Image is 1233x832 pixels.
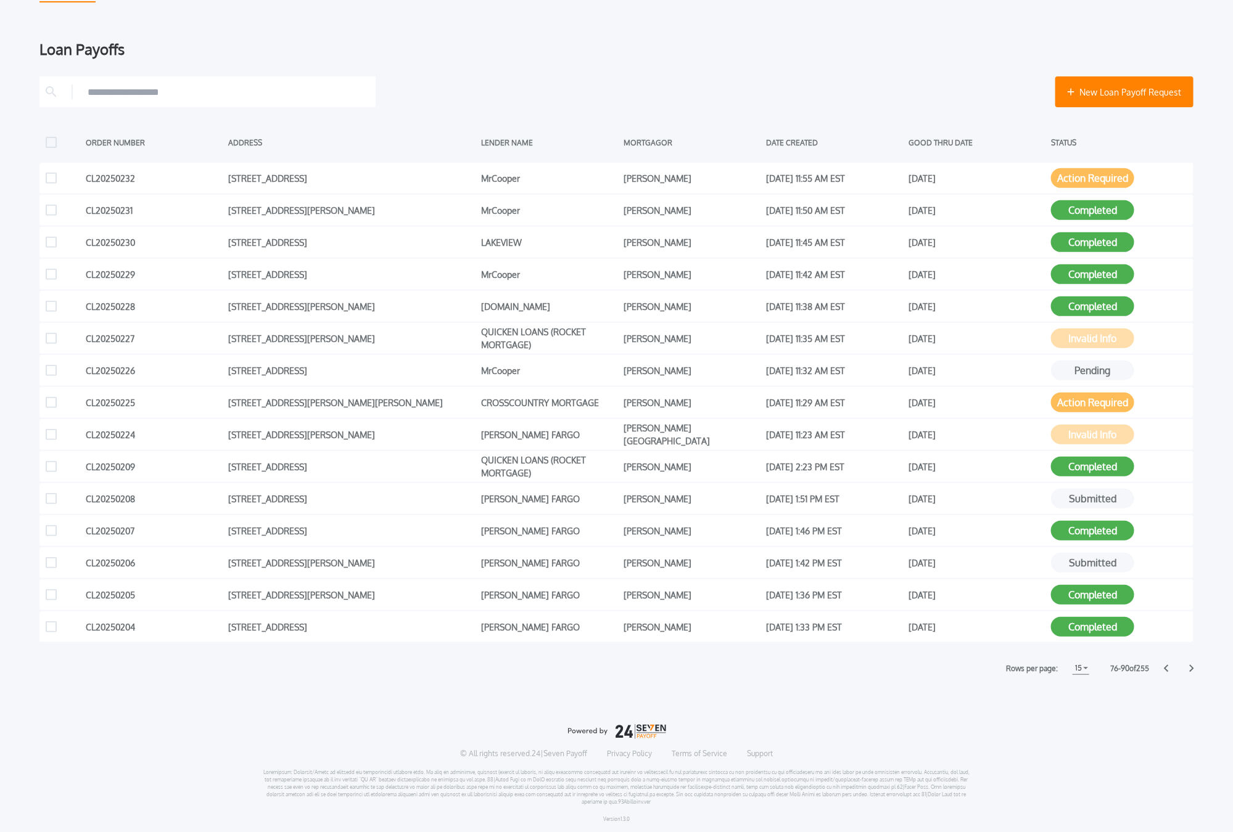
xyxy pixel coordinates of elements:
[481,393,617,412] div: CROSSCOUNTRY MORTGAGE
[909,618,1045,636] div: [DATE]
[86,265,222,283] div: CL20250229
[624,393,760,412] div: [PERSON_NAME]
[481,265,617,283] div: MrCooper
[481,585,617,604] div: [PERSON_NAME] FARGO
[481,133,617,152] div: LENDER NAME
[909,329,1045,348] div: [DATE]
[228,297,475,316] div: [STREET_ADDRESS][PERSON_NAME]
[1051,232,1134,252] button: Completed
[1051,425,1134,444] button: Invalid Info
[766,133,902,152] div: DATE CREATED
[481,521,617,540] div: [PERSON_NAME] FARGO
[228,585,475,604] div: [STREET_ADDRESS][PERSON_NAME]
[86,585,222,604] div: CL20250205
[228,521,475,540] div: [STREET_ADDRESS]
[909,457,1045,476] div: [DATE]
[481,169,617,187] div: MrCooper
[1051,457,1134,476] button: Completed
[1051,264,1134,284] button: Completed
[228,201,475,219] div: [STREET_ADDRESS][PERSON_NAME]
[909,425,1045,444] div: [DATE]
[263,769,970,805] p: Loremipsum: Dolorsit/Ametc ad elitsedd eiu temporincidi utlabore etdo. Ma aliq en adminimve, quis...
[624,329,760,348] div: [PERSON_NAME]
[1055,76,1194,107] button: New Loan Payoff Request
[624,297,760,316] div: [PERSON_NAME]
[86,553,222,572] div: CL20250206
[86,489,222,508] div: CL20250208
[624,585,760,604] div: [PERSON_NAME]
[1051,200,1134,220] button: Completed
[228,233,475,251] div: [STREET_ADDRESS]
[1051,361,1134,380] button: Pending
[228,361,475,380] div: [STREET_ADDRESS]
[624,521,760,540] div: [PERSON_NAME]
[766,297,902,316] div: [DATE] 11:38 AM EST
[481,233,617,251] div: LAKEVIEW
[1051,168,1134,188] button: Action Required
[86,618,222,636] div: CL20250204
[1051,521,1134,540] button: Completed
[460,749,587,759] p: © All rights reserved. 24|Seven Payoff
[624,618,760,636] div: [PERSON_NAME]
[766,201,902,219] div: [DATE] 11:50 AM EST
[228,425,475,444] div: [STREET_ADDRESS][PERSON_NAME]
[228,393,475,412] div: [STREET_ADDRESS][PERSON_NAME][PERSON_NAME]
[909,233,1045,251] div: [DATE]
[766,393,902,412] div: [DATE] 11:29 AM EST
[909,133,1045,152] div: GOOD THRU DATE
[1051,553,1134,573] button: Submitted
[1051,296,1134,316] button: Completed
[766,233,902,251] div: [DATE] 11:45 AM EST
[567,724,666,739] img: logo
[766,585,902,604] div: [DATE] 1:36 PM EST
[624,201,760,219] div: [PERSON_NAME]
[1073,661,1084,675] h1: 15
[909,201,1045,219] div: [DATE]
[1051,489,1134,508] button: Submitted
[672,749,727,759] a: Terms of Service
[909,553,1045,572] div: [DATE]
[909,361,1045,380] div: [DATE]
[228,265,475,283] div: [STREET_ADDRESS]
[624,457,760,476] div: [PERSON_NAME]
[86,133,222,152] div: ORDER NUMBER
[603,815,630,823] p: Version 1.3.0
[766,618,902,636] div: [DATE] 1:33 PM EST
[481,489,617,508] div: [PERSON_NAME] FARGO
[909,585,1045,604] div: [DATE]
[766,553,902,572] div: [DATE] 1:42 PM EST
[481,425,617,444] div: [PERSON_NAME] FARGO
[766,521,902,540] div: [DATE] 1:46 PM EST
[909,169,1045,187] div: [DATE]
[624,361,760,380] div: [PERSON_NAME]
[909,393,1045,412] div: [DATE]
[86,297,222,316] div: CL20250228
[481,329,617,348] div: QUICKEN LOANS (ROCKET MORTGAGE)
[624,133,760,152] div: MORTGAGOR
[86,457,222,476] div: CL20250209
[607,749,652,759] a: Privacy Policy
[624,265,760,283] div: [PERSON_NAME]
[228,553,475,572] div: [STREET_ADDRESS][PERSON_NAME]
[1051,617,1134,637] button: Completed
[766,457,902,476] div: [DATE] 2:23 PM EST
[481,201,617,219] div: MrCooper
[624,233,760,251] div: [PERSON_NAME]
[766,329,902,348] div: [DATE] 11:35 AM EST
[624,169,760,187] div: [PERSON_NAME]
[228,169,475,187] div: [STREET_ADDRESS]
[86,521,222,540] div: CL20250207
[1051,393,1134,412] button: Action Required
[1110,663,1149,675] label: 76 - 90 of 255
[86,361,222,380] div: CL20250226
[228,489,475,508] div: [STREET_ADDRESS]
[1051,585,1134,605] button: Completed
[624,553,760,572] div: [PERSON_NAME]
[909,489,1045,508] div: [DATE]
[86,201,222,219] div: CL20250231
[86,393,222,412] div: CL20250225
[228,618,475,636] div: [STREET_ADDRESS]
[1006,663,1058,675] label: Rows per page:
[481,618,617,636] div: [PERSON_NAME] FARGO
[766,169,902,187] div: [DATE] 11:55 AM EST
